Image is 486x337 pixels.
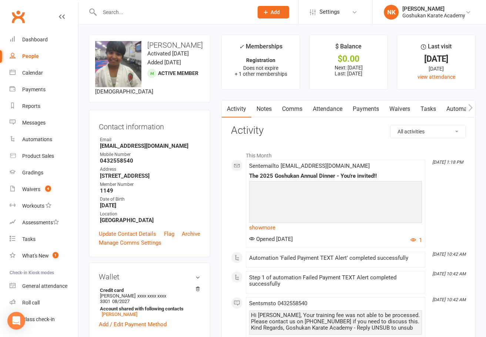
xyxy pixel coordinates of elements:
span: Settings [319,4,340,20]
strong: 1149 [100,187,200,194]
strong: [GEOGRAPHIC_DATA] [100,217,200,224]
span: Add [271,9,280,15]
div: Messages [22,120,46,126]
a: Waivers 4 [10,181,78,198]
a: Tasks [10,231,78,248]
a: Attendance [308,101,348,118]
div: General attendance [22,283,67,289]
li: This Month [231,148,466,160]
h3: Contact information [99,120,200,131]
a: What's New1 [10,248,78,264]
strong: Credit card [100,287,197,293]
div: Automations [22,136,52,142]
a: show more [249,222,422,233]
a: Dashboard [10,31,78,48]
span: Sent sms to 0432558540 [249,300,307,307]
div: [PERSON_NAME] [402,6,465,12]
a: People [10,48,78,65]
span: [DEMOGRAPHIC_DATA] [95,88,153,95]
a: view attendance [418,74,455,80]
a: Workouts [10,198,78,214]
div: Location [100,211,200,218]
span: 1 [53,252,58,258]
div: Workouts [22,203,44,209]
div: Hi [PERSON_NAME], Your training fee was not able to be processed. Please contact us on [PHONE_NUM... [251,312,420,331]
div: Waivers [22,186,40,192]
div: Calendar [22,70,43,76]
a: [PERSON_NAME] [102,312,137,317]
div: The 2025 Goshukan Annual Dinner - You're invited!! [249,173,422,179]
a: Reports [10,98,78,115]
div: Step 1 of automation Failed Payment TEXT Alert completed successfully [249,275,422,287]
i: [DATE] 10:42 AM [432,252,466,257]
div: Goshukan Karate Academy [402,12,465,19]
div: Open Intercom Messenger [7,312,25,330]
a: Assessments [10,214,78,231]
a: Tasks [415,101,441,118]
i: [DATE] 10:42 AM [432,297,466,302]
h3: Activity [231,125,466,136]
h3: Wallet [99,273,200,281]
span: Active member [158,70,198,76]
a: Waivers [384,101,415,118]
span: Does not expire [243,65,278,71]
a: Add / Edit Payment Method [99,320,167,329]
a: Calendar [10,65,78,81]
strong: [DATE] [100,202,200,209]
strong: [EMAIL_ADDRESS][DOMAIN_NAME] [100,143,200,149]
div: [DATE] [404,55,469,63]
div: What's New [22,253,49,259]
div: Address [100,166,200,173]
a: Activity [222,101,251,118]
div: Reports [22,103,40,109]
a: Manage Comms Settings [99,238,161,247]
a: Class kiosk mode [10,311,78,328]
a: Notes [251,101,277,118]
a: Payments [348,101,384,118]
div: Assessments [22,219,59,225]
span: Sent email to [EMAIL_ADDRESS][DOMAIN_NAME] [249,163,370,169]
div: Email [100,136,200,143]
button: Add [258,6,289,18]
strong: Account shared with following contacts [100,306,197,312]
div: Date of Birth [100,196,200,203]
a: Comms [277,101,308,118]
a: Archive [182,229,200,238]
span: xxxx xxxx xxxx 3301 [100,293,166,304]
a: Product Sales [10,148,78,164]
div: Payments [22,86,46,92]
a: Automations [10,131,78,148]
span: Opened [DATE] [249,236,293,242]
p: Next: [DATE] Last: [DATE] [316,65,381,76]
h3: [PERSON_NAME] [95,41,204,49]
a: Payments [10,81,78,98]
div: Memberships [239,42,282,55]
span: 4 [45,185,51,192]
div: Class check-in [22,316,55,322]
time: Activated [DATE] [147,50,189,57]
div: Last visit [421,42,452,55]
span: + 1 other memberships [235,71,287,77]
input: Search... [97,7,248,17]
a: General attendance kiosk mode [10,278,78,295]
a: Update Contact Details [99,229,156,238]
div: NK [384,5,399,20]
div: People [22,53,39,59]
a: Automations [441,101,485,118]
div: Mobile Number [100,151,200,158]
div: [DATE] [404,65,469,73]
time: Added [DATE] [147,59,181,66]
i: [DATE] 1:18 PM [432,160,463,165]
div: Dashboard [22,37,48,42]
div: $0.00 [316,55,381,63]
a: Roll call [10,295,78,311]
i: [DATE] 10:42 AM [432,271,466,276]
a: Clubworx [9,7,27,26]
i: ✓ [239,43,244,50]
div: Member Number [100,181,200,188]
div: Tasks [22,236,36,242]
a: Messages [10,115,78,131]
li: [PERSON_NAME] [99,286,200,318]
strong: [STREET_ADDRESS] [100,173,200,179]
div: Gradings [22,170,43,176]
